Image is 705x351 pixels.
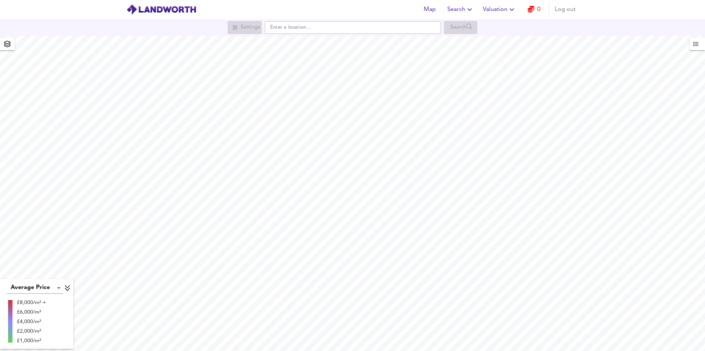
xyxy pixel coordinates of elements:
[228,21,262,34] div: Search for a location first or explore the map
[447,4,474,15] span: Search
[444,21,477,34] div: Search for a location first or explore the map
[265,21,441,34] input: Enter a location...
[552,2,579,17] button: Log out
[528,4,540,15] a: 0
[418,2,441,17] button: Map
[483,4,516,15] span: Valuation
[421,4,438,15] span: Map
[17,328,46,335] div: £2,000/m²
[17,299,46,306] div: £8,000/m² +
[17,318,46,325] div: £4,000/m²
[17,337,46,344] div: £1,000/m²
[17,308,46,316] div: £6,000/m²
[555,4,576,15] span: Log out
[126,4,196,15] img: logo
[444,2,477,17] button: Search
[7,282,63,294] div: Average Price
[480,2,519,17] button: Valuation
[522,2,546,17] button: 0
